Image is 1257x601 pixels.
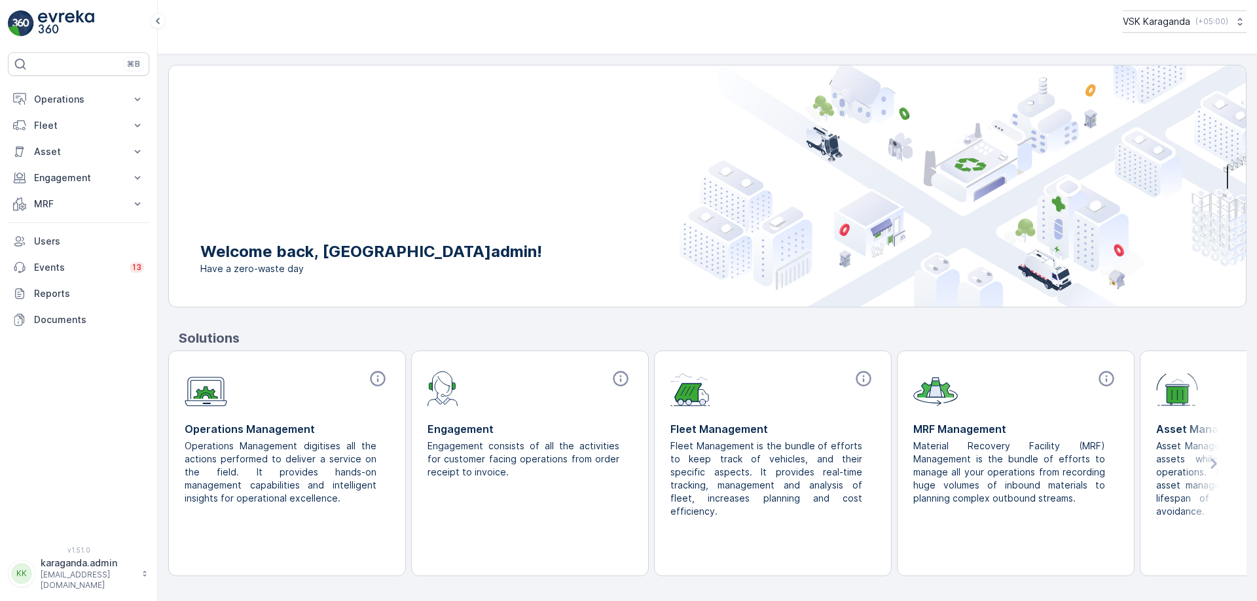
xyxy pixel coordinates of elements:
[8,281,149,307] a: Reports
[11,563,32,584] div: KK
[179,328,1247,348] p: Solutions
[1195,16,1228,27] p: ( +05:00 )
[185,421,390,437] p: Operations Management
[8,254,149,281] a: Events13
[8,307,149,333] a: Documents
[185,369,227,407] img: module-icon
[8,86,149,112] button: Operations
[8,546,149,554] span: v 1.51.0
[34,197,123,211] p: MRF
[34,261,122,274] p: Events
[200,241,542,262] p: Welcome back, [GEOGRAPHIC_DATA]admin!
[8,191,149,217] button: MRF
[34,313,144,326] p: Documents
[34,171,123,184] p: Engagement
[1123,15,1190,28] p: VSK Karaganda
[428,421,632,437] p: Engagement
[200,262,542,275] span: Have a zero-waste day
[34,235,144,248] p: Users
[680,65,1246,307] img: city illustration
[8,139,149,165] button: Asset
[8,112,149,139] button: Fleet
[428,369,458,406] img: module-icon
[34,93,123,106] p: Operations
[8,10,34,37] img: logo
[670,369,710,406] img: module-icon
[1123,10,1247,33] button: VSK Karaganda(+05:00)
[41,570,135,591] p: [EMAIL_ADDRESS][DOMAIN_NAME]
[132,262,141,273] p: 13
[41,557,135,570] p: karaganda.admin
[8,557,149,591] button: KKkaraganda.admin[EMAIL_ADDRESS][DOMAIN_NAME]
[185,439,379,505] p: Operations Management digitises all the actions performed to deliver a service on the field. It p...
[913,439,1108,505] p: Material Recovery Facility (MRF) Management is the bundle of efforts to manage all your operation...
[913,421,1118,437] p: MRF Management
[670,421,875,437] p: Fleet Management
[34,145,123,158] p: Asset
[1156,369,1198,406] img: module-icon
[428,439,622,479] p: Engagement consists of all the activities for customer facing operations from order receipt to in...
[8,165,149,191] button: Engagement
[670,439,865,518] p: Fleet Management is the bundle of efforts to keep track of vehicles, and their specific aspects. ...
[38,10,94,37] img: logo_light-DOdMpM7g.png
[913,369,958,406] img: module-icon
[127,59,140,69] p: ⌘B
[34,287,144,300] p: Reports
[34,119,123,132] p: Fleet
[8,228,149,254] a: Users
